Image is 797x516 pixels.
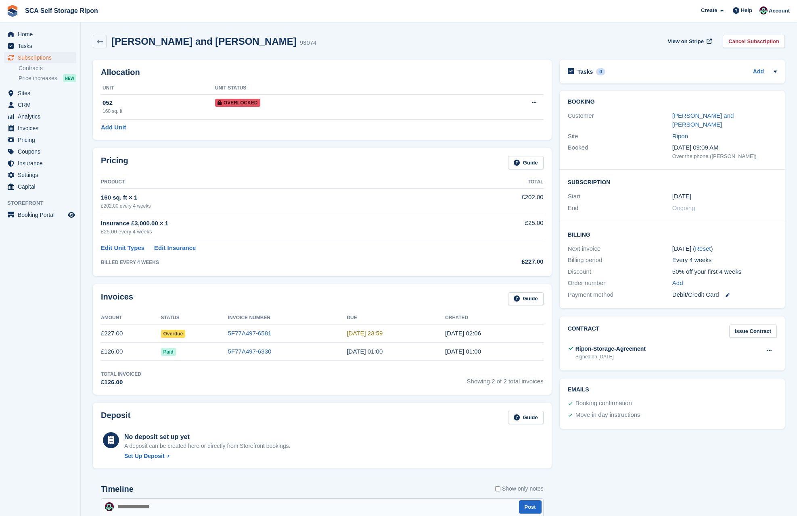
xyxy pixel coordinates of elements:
[495,485,500,493] input: Show only notes
[101,292,133,306] h2: Invoices
[111,36,297,47] h2: [PERSON_NAME] and [PERSON_NAME]
[568,192,672,201] div: Start
[105,502,114,511] img: Sam Chapman
[101,370,141,378] div: Total Invoiced
[4,87,76,99] a: menu
[460,214,543,240] td: £25.00
[101,219,460,228] div: Insurance £3,000.00 × 1
[4,29,76,40] a: menu
[723,35,785,48] a: Cancel Subscription
[445,330,481,337] time: 2025-08-01 01:06:04 UTC
[103,108,215,115] div: 160 sq. ft
[18,181,66,192] span: Capital
[568,267,672,277] div: Discount
[568,143,672,160] div: Booked
[759,6,768,15] img: Sam Chapman
[228,330,272,337] a: 5F77A497-6581
[7,199,80,207] span: Storefront
[695,245,711,252] a: Reset
[101,259,460,266] div: BILLED EVERY 4 WEEKS
[18,52,66,63] span: Subscriptions
[460,257,543,266] div: £227.00
[508,411,544,424] a: Guide
[568,290,672,300] div: Payment method
[672,204,695,211] span: Ongoing
[753,67,764,77] a: Add
[101,343,161,361] td: £126.00
[18,158,66,169] span: Insurance
[161,312,228,325] th: Status
[467,370,544,387] span: Showing 2 of 2 total invoices
[101,411,130,424] h2: Deposit
[672,143,777,152] div: [DATE] 09:09 AM
[101,123,126,132] a: Add Unit
[568,178,777,186] h2: Subscription
[4,181,76,192] a: menu
[701,6,717,15] span: Create
[672,112,734,128] a: [PERSON_NAME] and [PERSON_NAME]
[101,202,460,210] div: £202.00 every 4 weeks
[4,169,76,181] a: menu
[101,378,141,387] div: £126.00
[228,348,272,355] a: 5F77A497-6330
[668,37,704,46] span: View on Stripe
[568,279,672,288] div: Order number
[4,134,76,146] a: menu
[63,74,76,82] div: NEW
[347,348,383,355] time: 2025-07-05 00:00:00 UTC
[18,169,66,181] span: Settings
[347,312,445,325] th: Due
[103,98,215,108] div: 052
[18,146,66,157] span: Coupons
[101,228,460,236] div: £25.00 every 4 weeks
[495,485,544,493] label: Show only notes
[347,330,383,337] time: 2025-08-01 22:59:59 UTC
[101,68,544,77] h2: Allocation
[101,485,134,494] h2: Timeline
[568,204,672,213] div: End
[101,312,161,325] th: Amount
[460,176,543,189] th: Total
[101,156,128,169] h2: Pricing
[19,64,76,72] a: Contracts
[575,399,632,408] div: Booking confirmation
[4,40,76,52] a: menu
[665,35,713,48] a: View on Stripe
[101,243,144,253] a: Edit Unit Types
[215,82,454,95] th: Unit Status
[568,244,672,254] div: Next invoice
[741,6,752,15] span: Help
[508,156,544,169] a: Guide
[575,410,640,420] div: Move in day instructions
[18,123,66,134] span: Invoices
[769,7,790,15] span: Account
[67,210,76,220] a: Preview store
[101,325,161,343] td: £227.00
[124,452,165,460] div: Set Up Deposit
[445,348,481,355] time: 2025-07-04 00:00:20 UTC
[124,452,291,460] a: Set Up Deposit
[568,387,777,393] h2: Emails
[672,267,777,277] div: 50% off your first 4 weeks
[568,256,672,265] div: Billing period
[19,74,76,83] a: Price increases NEW
[729,325,777,338] a: Issue Contract
[300,38,317,48] div: 93074
[4,209,76,221] a: menu
[596,68,605,75] div: 0
[22,4,101,17] a: SCA Self Storage Ripon
[508,292,544,306] a: Guide
[101,176,460,189] th: Product
[6,5,19,17] img: stora-icon-8386f47178a22dfd0bd8f6a31ec36ba5ce8667c1dd55bd0f319d3a0aa187defe.svg
[672,244,777,254] div: [DATE] ( )
[577,68,593,75] h2: Tasks
[161,348,176,356] span: Paid
[18,29,66,40] span: Home
[4,99,76,110] a: menu
[568,325,600,338] h2: Contract
[575,345,646,353] div: Ripon-Storage-Agreement
[18,134,66,146] span: Pricing
[460,188,543,214] td: £202.00
[215,99,260,107] span: Overlocked
[575,353,646,360] div: Signed on [DATE]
